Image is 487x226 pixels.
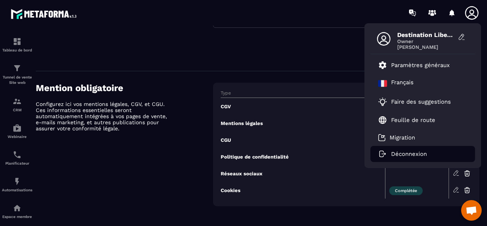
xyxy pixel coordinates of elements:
[2,118,32,144] a: automationsautomationsWebinaire
[36,101,169,131] p: Configurez ici vos mentions légales, CGV, et CGU. Ces informations essentielles seront automatiqu...
[11,7,79,21] img: logo
[13,177,22,186] img: automations
[13,37,22,46] img: formation
[461,200,482,221] div: Ouvrir le chat
[390,134,415,141] p: Migration
[13,64,22,73] img: formation
[13,150,22,159] img: scheduler
[397,31,454,38] span: Destination Liberation [PERSON_NAME]
[391,98,451,105] p: Faire des suggestions
[221,165,385,182] td: Réseaux sociaux
[2,188,32,192] p: Automatisations
[378,97,458,106] a: Faire des suggestions
[391,62,450,69] p: Paramètres généraux
[378,134,415,141] a: Migration
[2,31,32,58] a: formationformationTableau de bord
[13,97,22,106] img: formation
[2,108,32,112] p: CRM
[391,151,427,157] p: Déconnexion
[2,91,32,118] a: formationformationCRM
[36,83,213,93] h4: Mention obligatoire
[221,148,385,165] td: Politique de confidentialité
[378,115,435,125] a: Feuille de route
[221,115,385,131] td: Mentions légales
[2,135,32,139] p: Webinaire
[389,186,423,195] span: Complétée
[2,161,32,165] p: Planificateur
[391,117,435,123] p: Feuille de route
[13,123,22,133] img: automations
[378,61,450,70] a: Paramètres généraux
[391,79,414,88] p: Français
[221,90,385,98] th: Type
[397,38,454,44] span: Owner
[2,144,32,171] a: schedulerschedulerPlanificateur
[2,198,32,224] a: automationsautomationsEspace membre
[221,98,385,115] td: CGV
[221,131,385,148] td: CGU
[2,75,32,85] p: Tunnel de vente Site web
[13,204,22,213] img: automations
[397,44,454,50] span: [PERSON_NAME]
[2,58,32,91] a: formationformationTunnel de vente Site web
[2,215,32,219] p: Espace membre
[221,182,385,199] td: Cookies
[2,48,32,52] p: Tableau de bord
[2,171,32,198] a: automationsautomationsAutomatisations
